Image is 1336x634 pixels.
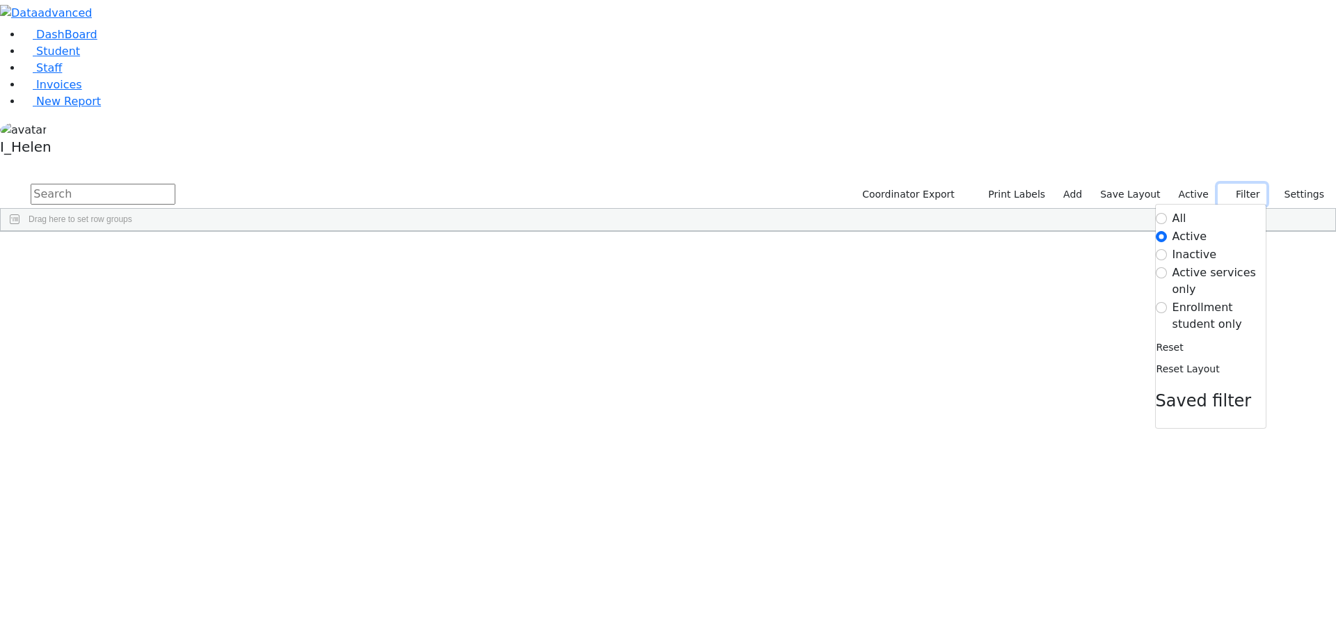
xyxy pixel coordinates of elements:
a: Invoices [22,78,82,91]
label: Active [1172,184,1215,205]
input: Enrollment student only [1156,302,1167,313]
span: New Report [36,95,101,108]
input: Active services only [1156,267,1167,278]
label: Active [1172,228,1207,245]
input: Search [31,184,175,205]
input: Active [1156,231,1167,242]
button: Reset Layout [1156,358,1220,380]
span: Staff [36,61,62,74]
button: Print Labels [972,184,1051,205]
a: Add [1057,184,1088,205]
button: Coordinator Export [853,184,961,205]
label: All [1172,210,1186,227]
a: Student [22,45,80,58]
span: Student [36,45,80,58]
a: DashBoard [22,28,97,41]
a: Staff [22,61,62,74]
div: Settings [1155,204,1266,429]
button: Filter [1218,184,1266,205]
button: Reset [1156,337,1184,358]
label: Enrollment student only [1172,299,1266,333]
input: Inactive [1156,249,1167,260]
span: Drag here to set row groups [29,214,132,224]
label: Active services only [1172,264,1266,298]
a: New Report [22,95,101,108]
button: Settings [1266,184,1330,205]
span: DashBoard [36,28,97,41]
button: Save Layout [1094,184,1166,205]
span: Invoices [36,78,82,91]
label: Inactive [1172,246,1217,263]
input: All [1156,213,1167,224]
span: Saved filter [1156,391,1252,411]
